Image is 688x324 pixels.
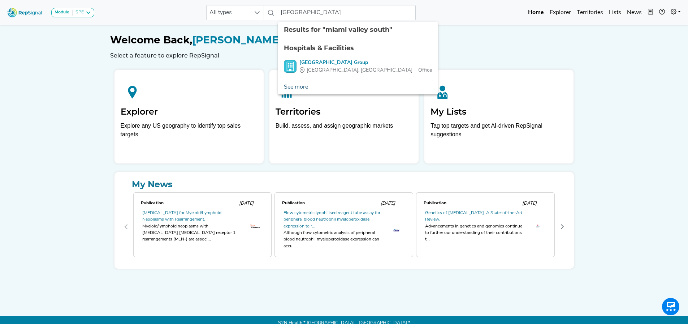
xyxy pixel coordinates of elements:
[284,211,380,229] a: Flow cytometric lyophilised reagent tube assay for peripheral blood neutrophil myeloperoxidase ex...
[381,201,395,206] span: [DATE]
[120,178,568,191] a: My News
[557,221,568,233] button: Next Page
[430,107,567,117] h2: My Lists
[51,8,94,17] button: ModuleSPE
[284,59,432,74] a: [GEOGRAPHIC_DATA] Group[GEOGRAPHIC_DATA], [GEOGRAPHIC_DATA]Office
[269,70,419,163] a: TerritoriesBuild, assess, and assign geographic markets
[276,107,412,117] h2: Territories
[645,5,656,20] button: Intel Book
[142,223,241,243] div: Myeloid/lymphoid neoplasms with [MEDICAL_DATA] [MEDICAL_DATA] receptor 1 rearrangements (MLN-) ar...
[391,226,401,233] img: th
[141,201,164,205] span: Publication
[415,191,556,263] div: 2
[307,67,412,74] span: [GEOGRAPHIC_DATA], [GEOGRAPHIC_DATA]
[278,5,416,20] input: Search a physician or facility
[425,223,524,243] div: Advancements in genetics and genomics continue to further our understanding of their contribution...
[282,201,305,205] span: Publication
[299,59,432,67] div: [GEOGRAPHIC_DATA] Group
[533,223,543,229] img: th
[430,121,567,143] p: Tag top targets and get AI-driven RepSignal suggestions
[574,5,606,20] a: Territories
[278,80,314,94] a: See more
[525,5,547,20] a: Home
[425,211,522,222] a: Genetics of [MEDICAL_DATA]: A State-of-the-Art Review.
[278,56,438,77] li: Miami Valley South Hospitalist Group
[284,230,382,250] div: Although flow cytometric analysis of peripheral blood neutrophil myeloperoxidase expression can a...
[73,10,84,16] div: SPE
[121,121,258,139] div: Explore any US geography to identify top sales targets
[132,191,273,263] div: 0
[239,201,254,206] span: [DATE]
[424,201,446,205] span: Publication
[110,34,578,46] h1: [PERSON_NAME]
[121,107,258,117] h2: Explorer
[522,201,537,206] span: [DATE]
[284,43,432,53] div: Hospitals & Facilities
[110,34,192,46] span: Welcome Back,
[424,70,574,163] a: My ListsTag top targets and get AI-driven RepSignal suggestions
[207,5,250,20] span: All types
[142,211,221,222] a: [MEDICAL_DATA] for Myeloid/Lymphoid Neoplasms with Rearrangement.
[276,121,412,143] p: Build, assess, and assign geographic markets
[250,225,260,228] img: th
[624,5,645,20] a: News
[284,26,392,34] span: Results for "miami valley south"
[273,191,415,263] div: 1
[547,5,574,20] a: Explorer
[606,5,624,20] a: Lists
[110,52,578,59] h6: Select a feature to explore RepSignal
[114,70,264,163] a: ExplorerExplore any US geography to identify top sales targets
[299,67,432,74] div: Office
[55,10,69,14] strong: Module
[284,60,297,73] img: Office Search Icon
